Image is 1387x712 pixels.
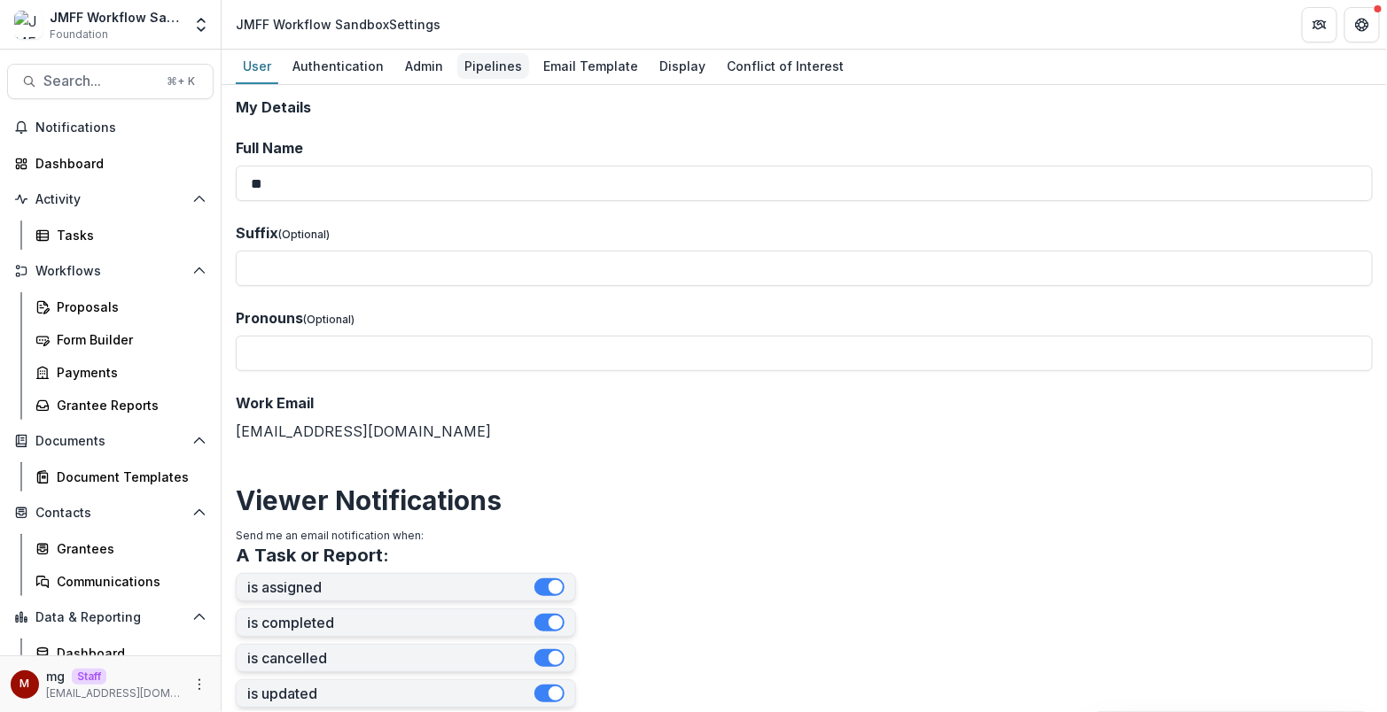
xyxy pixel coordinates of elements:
span: Pronouns [236,309,303,327]
button: Search... [7,64,214,99]
a: Document Templates [28,462,214,491]
div: Email Template [536,53,645,79]
div: Communications [57,572,199,591]
div: Dashboard [35,154,199,173]
label: is updated [247,685,534,702]
span: Foundation [50,27,108,43]
a: Dashboard [28,638,214,668]
button: Partners [1302,7,1337,43]
a: Conflict of Interest [720,50,851,84]
div: User [236,53,278,79]
span: (Optional) [278,228,330,241]
div: Grantee Reports [57,396,199,414]
div: Document Templates [57,468,199,486]
label: is assigned [247,579,534,596]
label: is cancelled [247,650,534,667]
a: Form Builder [28,325,214,354]
nav: breadcrumb [229,12,448,37]
a: Dashboard [7,149,214,178]
span: Activity [35,192,185,207]
a: Pipelines [457,50,529,84]
div: [EMAIL_ADDRESS][DOMAIN_NAME] [236,392,1373,442]
span: (Optional) [303,313,355,326]
p: [EMAIL_ADDRESS][DOMAIN_NAME] [46,685,182,701]
span: Work Email [236,394,314,412]
a: Display [652,50,713,84]
span: Send me an email notification when: [236,529,424,542]
span: Data & Reporting [35,610,185,625]
label: is completed [247,615,534,631]
span: Contacts [35,506,185,521]
p: mg [46,667,65,685]
button: Open Activity [7,185,214,213]
span: Workflows [35,264,185,279]
a: Tasks [28,221,214,250]
span: Full Name [236,139,303,157]
button: Open Documents [7,427,214,455]
button: More [189,674,210,695]
div: Admin [398,53,450,79]
a: Proposals [28,292,214,321]
div: JMFF Workflow Sandbox Settings [236,15,440,34]
div: Display [652,53,713,79]
div: ⌘ + K [163,72,199,91]
a: Payments [28,358,214,387]
button: Open Data & Reporting [7,603,214,631]
span: Notifications [35,120,206,135]
div: Payments [57,363,199,382]
button: Notifications [7,113,214,142]
a: Authentication [285,50,391,84]
div: Proposals [57,298,199,316]
div: Dashboard [57,644,199,662]
div: Pipelines [457,53,529,79]
div: JMFF Workflow Sandbox [50,8,182,27]
a: User [236,50,278,84]
div: Conflict of Interest [720,53,851,79]
a: Grantee Reports [28,391,214,420]
div: Tasks [57,226,199,244]
a: Email Template [536,50,645,84]
h2: My Details [236,99,1373,116]
a: Admin [398,50,450,84]
p: Staff [72,669,106,685]
h3: A Task or Report: [236,545,389,566]
div: Grantees [57,539,199,558]
a: Communications [28,567,214,596]
button: Open Contacts [7,499,214,527]
img: JMFF Workflow Sandbox [14,11,43,39]
button: Get Help [1344,7,1380,43]
span: Suffix [236,224,278,242]
h2: Viewer Notifications [236,484,1373,516]
a: Grantees [28,534,214,563]
span: Documents [35,434,185,449]
div: Form Builder [57,330,199,349]
div: Authentication [285,53,391,79]
div: mg [20,678,30,690]
button: Open entity switcher [189,7,214,43]
button: Open Workflows [7,257,214,285]
span: Search... [43,73,156,89]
